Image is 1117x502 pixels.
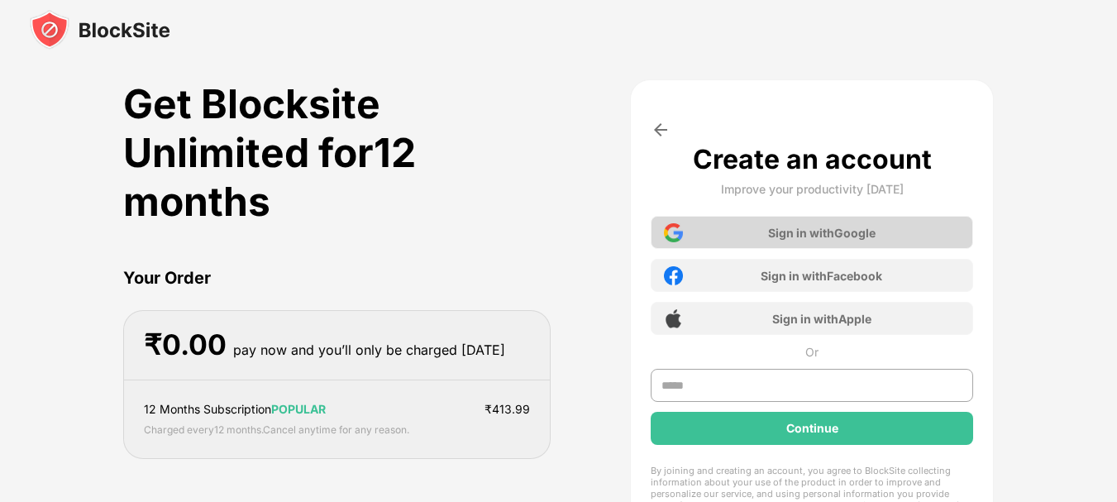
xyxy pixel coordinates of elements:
div: Sign in with Apple [772,312,871,326]
img: arrow-back.svg [651,120,671,140]
div: Sign in with Google [768,226,876,240]
div: Your Order [123,265,551,290]
div: Charged every 12 months . Cancel anytime for any reason. [144,422,409,438]
img: google-icon.png [664,223,683,242]
div: 12 Months Subscription [144,400,326,418]
div: Continue [786,422,838,435]
div: Get Blocksite Unlimited for 12 months [123,79,551,226]
div: Or [805,345,819,359]
div: Create an account [693,143,932,175]
span: POPULAR [271,402,326,416]
div: Sign in with Facebook [761,269,882,283]
div: pay now and you’ll only be charged [DATE] [233,338,505,362]
div: Improve your productivity [DATE] [721,182,904,196]
img: blocksite-icon-black.svg [30,10,170,50]
img: apple-icon.png [664,309,683,328]
img: facebook-icon.png [664,266,683,285]
div: ₹ 0.00 [144,328,227,362]
div: ₹ 413.99 [485,400,530,418]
